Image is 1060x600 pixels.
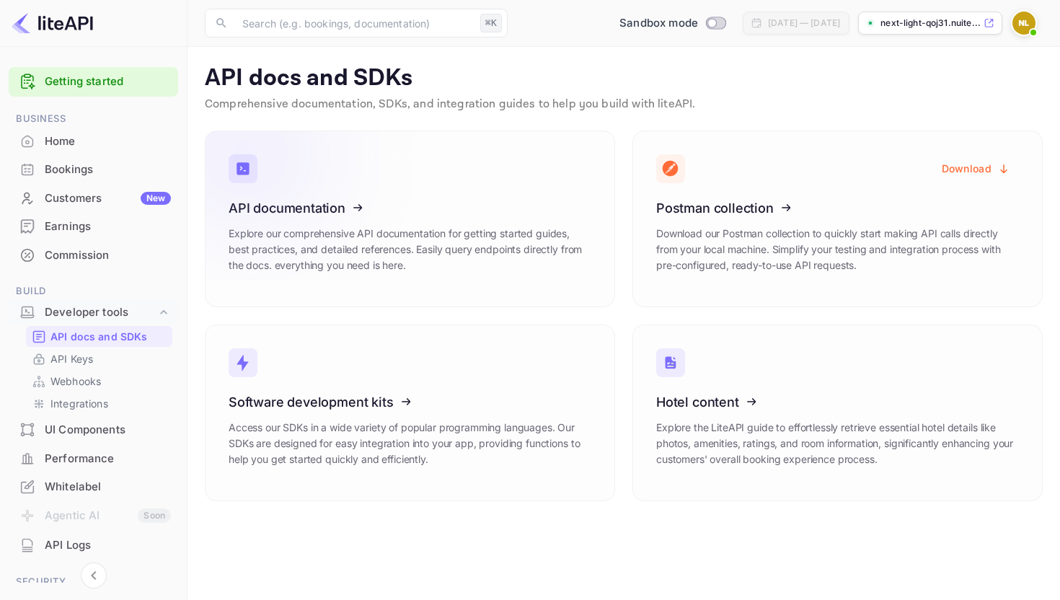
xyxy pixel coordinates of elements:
[45,537,171,554] div: API Logs
[45,304,156,321] div: Developer tools
[9,156,178,184] div: Bookings
[26,348,172,369] div: API Keys
[205,96,1043,113] p: Comprehensive documentation, SDKs, and integration guides to help you build with liteAPI.
[50,351,93,366] p: API Keys
[229,394,591,410] h3: Software development kits
[619,15,698,32] span: Sandbox mode
[1012,12,1035,35] img: Next Light
[45,422,171,438] div: UI Components
[26,393,172,414] div: Integrations
[229,420,591,467] p: Access our SDKs in a wide variety of popular programming languages. Our SDKs are designed for eas...
[9,531,178,558] a: API Logs
[9,242,178,270] div: Commission
[9,531,178,560] div: API Logs
[9,300,178,325] div: Developer tools
[9,283,178,299] span: Build
[9,213,178,239] a: Earnings
[45,479,171,495] div: Whitelabel
[9,445,178,473] div: Performance
[12,12,93,35] img: LiteAPI logo
[768,17,840,30] div: [DATE] — [DATE]
[933,154,1019,182] button: Download
[205,131,615,307] a: API documentationExplore our comprehensive API documentation for getting started guides, best pra...
[205,325,615,501] a: Software development kitsAccess our SDKs in a wide variety of popular programming languages. Our ...
[45,74,171,90] a: Getting started
[32,374,167,389] a: Webhooks
[50,396,108,411] p: Integrations
[50,374,101,389] p: Webhooks
[45,219,171,235] div: Earnings
[205,64,1043,93] p: API docs and SDKs
[45,190,171,207] div: Customers
[32,351,167,366] a: API Keys
[9,156,178,182] a: Bookings
[9,416,178,444] div: UI Components
[141,192,171,205] div: New
[480,14,502,32] div: ⌘K
[81,562,107,588] button: Collapse navigation
[9,67,178,97] div: Getting started
[880,17,981,30] p: next-light-qoj31.nuite...
[9,128,178,156] div: Home
[9,128,178,154] a: Home
[50,329,148,344] p: API docs and SDKs
[9,416,178,443] a: UI Components
[9,185,178,213] div: CustomersNew
[26,371,172,392] div: Webhooks
[45,133,171,150] div: Home
[9,213,178,241] div: Earnings
[9,574,178,590] span: Security
[656,420,1019,467] p: Explore the LiteAPI guide to effortlessly retrieve essential hotel details like photos, amenities...
[656,394,1019,410] h3: Hotel content
[45,451,171,467] div: Performance
[656,226,1019,273] p: Download our Postman collection to quickly start making API calls directly from your local machin...
[632,325,1043,501] a: Hotel contentExplore the LiteAPI guide to effortlessly retrieve essential hotel details like phot...
[32,329,167,344] a: API docs and SDKs
[32,396,167,411] a: Integrations
[9,473,178,501] div: Whitelabel
[26,326,172,347] div: API docs and SDKs
[9,111,178,127] span: Business
[9,242,178,268] a: Commission
[45,247,171,264] div: Commission
[45,162,171,178] div: Bookings
[234,9,474,37] input: Search (e.g. bookings, documentation)
[9,185,178,211] a: CustomersNew
[614,15,731,32] div: Switch to Production mode
[9,445,178,472] a: Performance
[9,473,178,500] a: Whitelabel
[656,200,1019,216] h3: Postman collection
